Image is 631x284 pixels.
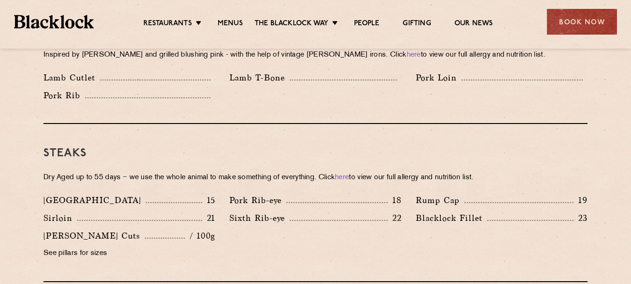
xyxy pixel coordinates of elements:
[43,89,85,102] p: Pork Rib
[229,211,290,225] p: Sixth Rib-eye
[574,194,588,206] p: 19
[388,212,402,224] p: 22
[43,211,77,225] p: Sirloin
[388,194,402,206] p: 18
[547,9,617,35] div: Book Now
[335,174,349,181] a: here
[255,19,328,29] a: The Blacklock Way
[43,49,588,62] p: Inspired by [PERSON_NAME] and grilled blushing pink - with the help of vintage [PERSON_NAME] iron...
[407,51,421,58] a: here
[416,194,464,207] p: Rump Cap
[43,194,146,207] p: [GEOGRAPHIC_DATA]
[229,194,286,207] p: Pork Rib-eye
[202,194,216,206] p: 15
[43,229,145,242] p: [PERSON_NAME] Cuts
[354,19,379,29] a: People
[574,212,588,224] p: 23
[185,230,215,242] p: / 100g
[416,211,487,225] p: Blacklock Fillet
[218,19,243,29] a: Menus
[43,171,588,184] p: Dry Aged up to 55 days − we use the whole animal to make something of everything. Click to view o...
[43,247,215,260] p: See pillars for sizes
[143,19,192,29] a: Restaurants
[43,71,100,84] p: Lamb Cutlet
[229,71,290,84] p: Lamb T-Bone
[416,71,461,84] p: Pork Loin
[14,15,94,29] img: BL_Textured_Logo-footer-cropped.svg
[454,19,493,29] a: Our News
[43,147,588,160] h3: Steaks
[202,212,216,224] p: 21
[403,19,431,29] a: Gifting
